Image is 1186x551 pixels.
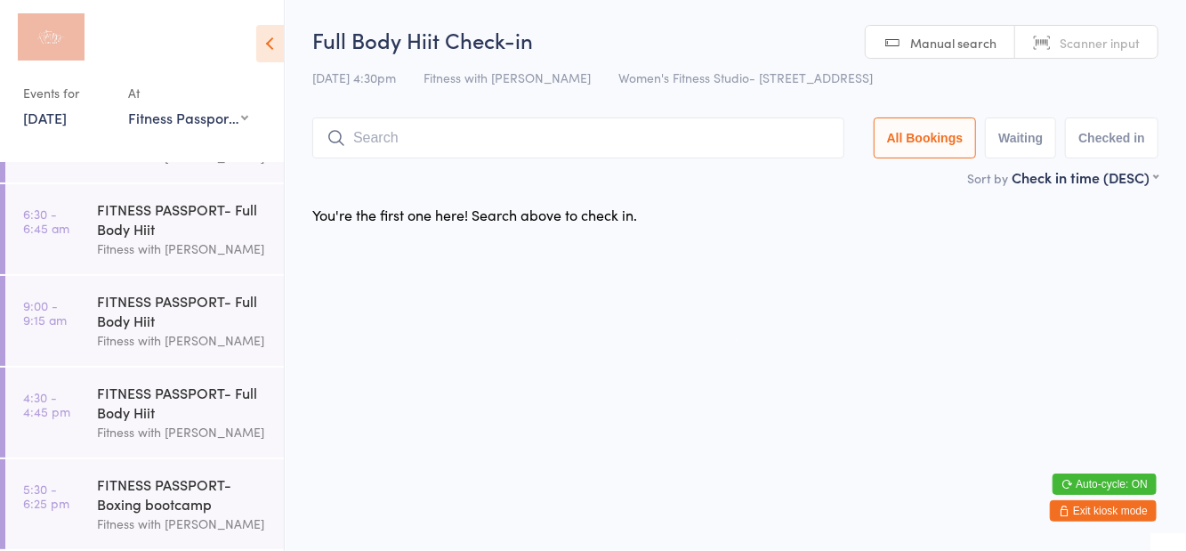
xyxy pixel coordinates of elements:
[97,291,269,330] div: FITNESS PASSPORT- Full Body Hiit
[97,422,269,442] div: Fitness with [PERSON_NAME]
[23,390,70,418] time: 4:30 - 4:45 pm
[18,13,85,61] img: Fitness with Zoe
[97,239,269,259] div: Fitness with [PERSON_NAME]
[23,108,67,127] a: [DATE]
[23,78,110,108] div: Events for
[97,474,269,514] div: FITNESS PASSPORT- Boxing bootcamp
[5,368,284,458] a: 4:30 -4:45 pmFITNESS PASSPORT- Full Body HiitFitness with [PERSON_NAME]
[312,205,637,224] div: You're the first one here! Search above to check in.
[23,207,69,235] time: 6:30 - 6:45 am
[1012,167,1158,187] div: Check in time (DESC)
[312,25,1158,54] h2: Full Body Hiit Check-in
[1050,500,1157,522] button: Exit kiosk mode
[97,514,269,534] div: Fitness with [PERSON_NAME]
[1065,117,1158,158] button: Checked in
[23,298,67,327] time: 9:00 - 9:15 am
[23,482,69,510] time: 5:30 - 6:25 pm
[97,199,269,239] div: FITNESS PASSPORT- Full Body Hiit
[312,117,844,158] input: Search
[97,330,269,351] div: Fitness with [PERSON_NAME]
[967,169,1008,187] label: Sort by
[128,108,248,127] div: Fitness Passport- Women's Fitness Studio
[618,69,873,86] span: Women's Fitness Studio- [STREET_ADDRESS]
[1060,34,1140,52] span: Scanner input
[97,383,269,422] div: FITNESS PASSPORT- Full Body Hiit
[910,34,996,52] span: Manual search
[424,69,591,86] span: Fitness with [PERSON_NAME]
[1053,474,1157,495] button: Auto-cycle: ON
[985,117,1056,158] button: Waiting
[5,276,284,366] a: 9:00 -9:15 amFITNESS PASSPORT- Full Body HiitFitness with [PERSON_NAME]
[874,117,977,158] button: All Bookings
[128,78,248,108] div: At
[5,184,284,274] a: 6:30 -6:45 amFITNESS PASSPORT- Full Body HiitFitness with [PERSON_NAME]
[312,69,396,86] span: [DATE] 4:30pm
[5,459,284,549] a: 5:30 -6:25 pmFITNESS PASSPORT- Boxing bootcampFitness with [PERSON_NAME]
